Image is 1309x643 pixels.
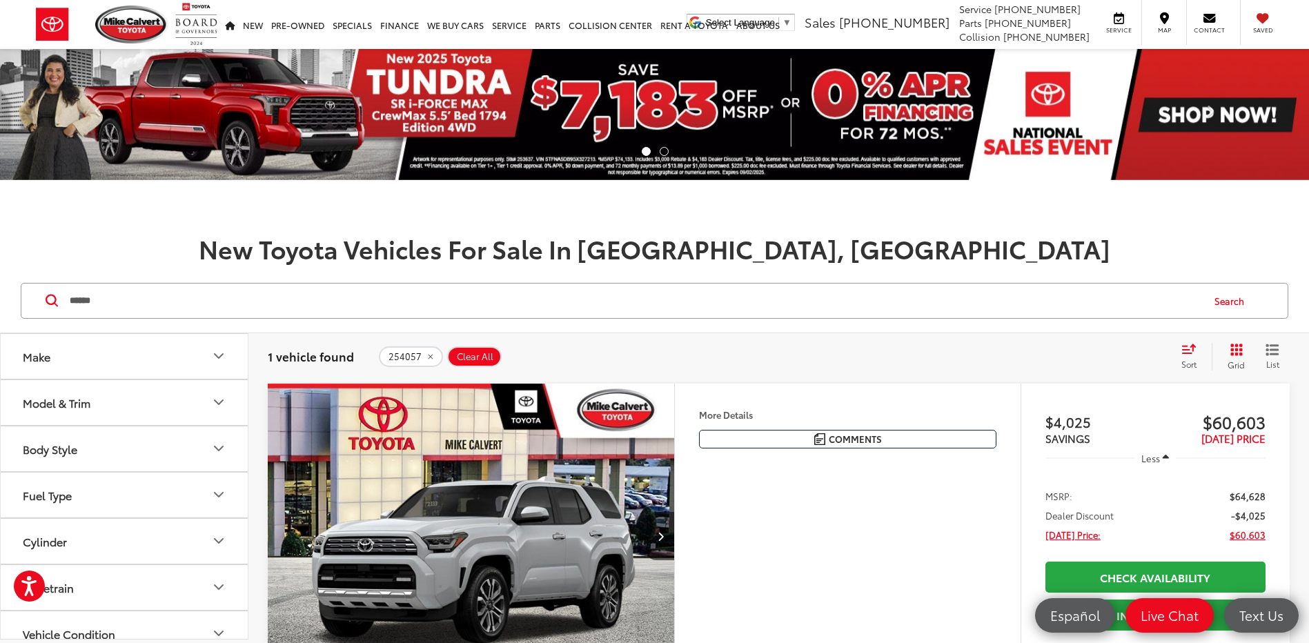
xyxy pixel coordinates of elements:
[1045,431,1090,446] span: SAVINGS
[23,488,72,502] div: Fuel Type
[1,565,249,610] button: DrivetrainDrivetrain
[1255,343,1290,370] button: List View
[805,13,836,31] span: Sales
[457,351,493,362] span: Clear All
[839,13,949,31] span: [PHONE_NUMBER]
[829,433,882,446] span: Comments
[1231,508,1266,522] span: -$4,025
[268,348,354,364] span: 1 vehicle found
[1224,598,1299,633] a: Text Us
[1194,26,1225,34] span: Contact
[1174,343,1212,370] button: Select sort value
[1045,489,1072,503] span: MSRP:
[1,519,249,564] button: CylinderCylinder
[210,348,227,364] div: Make
[210,394,227,410] div: Model & Trim
[379,346,443,367] button: remove 254057
[959,2,992,16] span: Service
[1266,358,1279,370] span: List
[647,512,674,560] button: Next image
[1155,411,1266,432] span: $60,603
[23,442,77,455] div: Body Style
[95,6,168,43] img: Mike Calvert Toyota
[699,430,996,448] button: Comments
[1212,343,1255,370] button: Grid View
[699,410,996,419] h4: More Details
[1,426,249,471] button: Body StyleBody Style
[68,284,1201,317] input: Search by Make, Model, or Keyword
[1232,606,1290,624] span: Text Us
[1,334,249,379] button: MakeMake
[1,380,249,425] button: Model & TrimModel & Trim
[814,433,825,445] img: Comments
[1228,359,1245,370] span: Grid
[23,396,90,409] div: Model & Trim
[210,533,227,549] div: Cylinder
[1230,489,1266,503] span: $64,628
[23,627,115,640] div: Vehicle Condition
[985,16,1071,30] span: [PHONE_NUMBER]
[1230,528,1266,542] span: $60,603
[23,535,67,548] div: Cylinder
[1043,606,1107,624] span: Español
[1248,26,1278,34] span: Saved
[447,346,502,367] button: Clear All
[1045,508,1114,522] span: Dealer Discount
[783,17,791,28] span: ▼
[1103,26,1134,34] span: Service
[1,473,249,517] button: Fuel TypeFuel Type
[994,2,1081,16] span: [PHONE_NUMBER]
[388,351,422,362] span: 254057
[1045,528,1101,542] span: [DATE] Price:
[1045,562,1266,593] a: Check Availability
[1045,411,1156,432] span: $4,025
[1201,284,1264,318] button: Search
[1201,431,1266,446] span: [DATE] PRICE
[1135,446,1177,471] button: Less
[1149,26,1179,34] span: Map
[1141,452,1160,464] span: Less
[1035,598,1115,633] a: Español
[210,625,227,642] div: Vehicle Condition
[1003,30,1090,43] span: [PHONE_NUMBER]
[959,16,982,30] span: Parts
[1181,358,1197,370] span: Sort
[23,581,74,594] div: Drivetrain
[210,486,227,503] div: Fuel Type
[1125,598,1214,633] a: Live Chat
[210,440,227,457] div: Body Style
[959,30,1001,43] span: Collision
[1134,606,1205,624] span: Live Chat
[210,579,227,595] div: Drivetrain
[23,350,50,363] div: Make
